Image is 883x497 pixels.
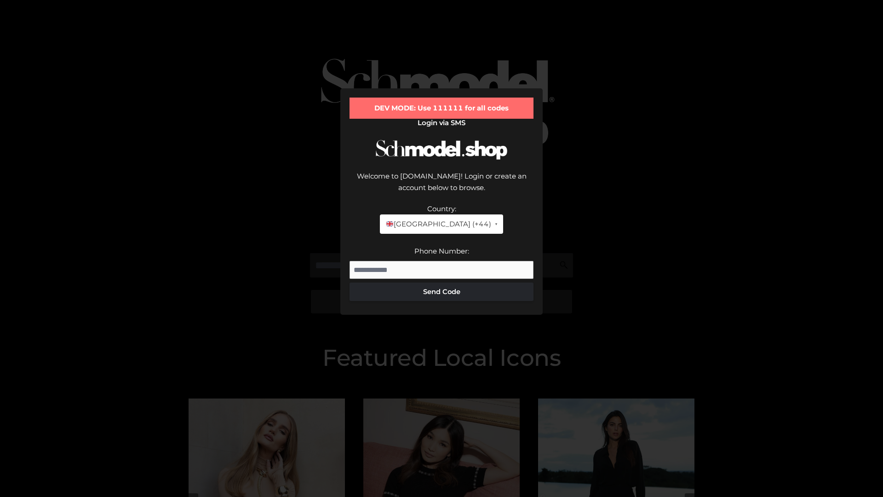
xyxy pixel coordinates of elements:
img: Schmodel Logo [373,132,510,168]
label: Country: [427,204,456,213]
h2: Login via SMS [350,119,533,127]
label: Phone Number: [414,247,469,255]
div: DEV MODE: Use 111111 for all codes [350,98,533,119]
img: 🇬🇧 [386,220,393,227]
div: Welcome to [DOMAIN_NAME]! Login or create an account below to browse. [350,170,533,203]
button: Send Code [350,283,533,301]
span: [GEOGRAPHIC_DATA] (+44) [385,218,491,230]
